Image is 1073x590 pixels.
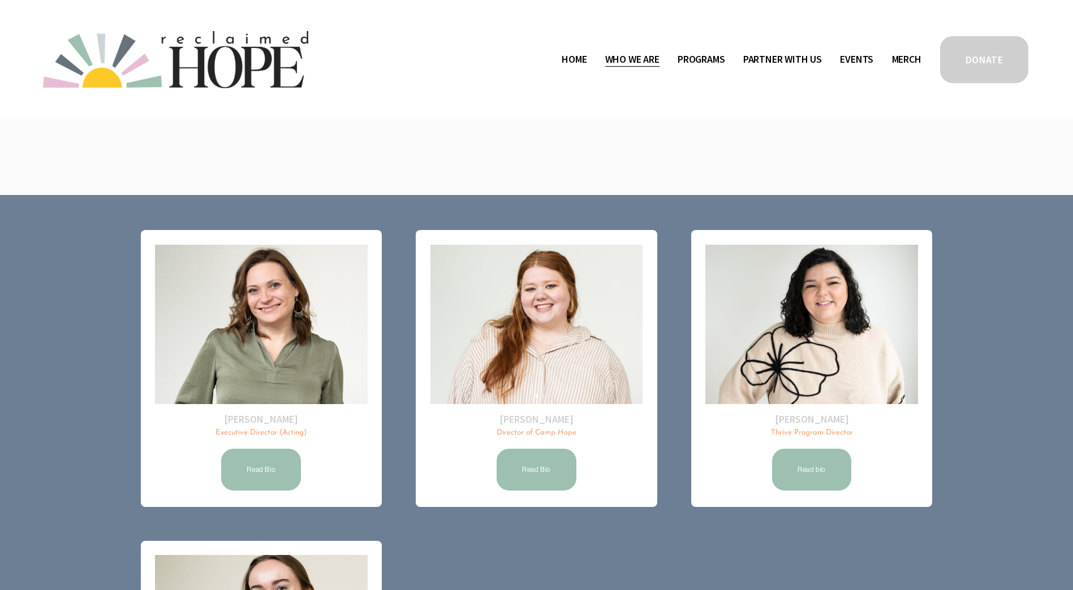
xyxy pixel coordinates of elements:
a: Home [562,50,587,68]
h2: [PERSON_NAME] [430,413,643,426]
a: folder dropdown [743,50,822,68]
span: Partner With Us [743,51,822,68]
p: Executive Director (Acting) [155,428,367,439]
img: Reclaimed Hope Initiative [43,31,308,88]
a: Read Bio [495,447,578,492]
h2: [PERSON_NAME] [155,413,367,426]
span: Programs [678,51,725,68]
a: folder dropdown [605,50,660,68]
span: Who We Are [605,51,660,68]
p: Thrive Program Director [705,428,917,439]
a: DONATE [938,34,1030,85]
a: Events [840,50,873,68]
a: Read Bio [219,447,303,492]
a: Read bio [770,447,853,492]
h2: [PERSON_NAME] [705,413,917,426]
a: folder dropdown [678,50,725,68]
a: Merch [892,50,921,68]
p: Director of Camp Hope [430,428,643,439]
